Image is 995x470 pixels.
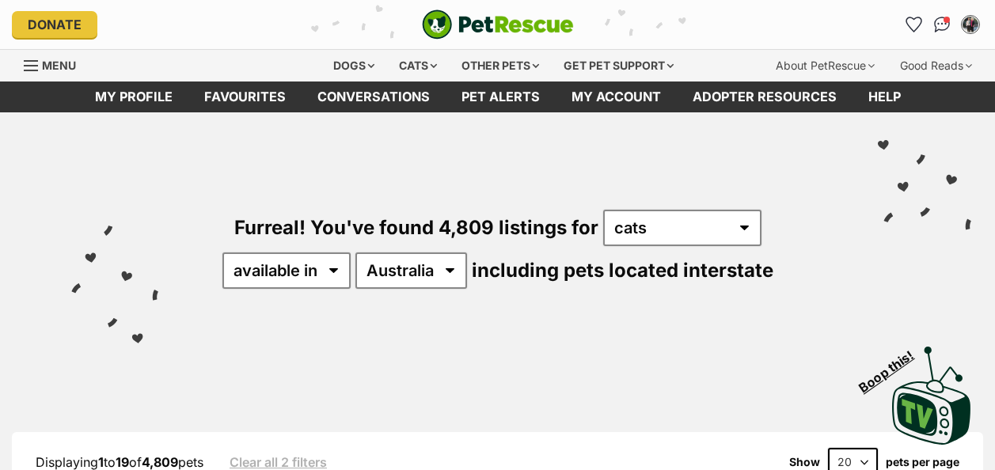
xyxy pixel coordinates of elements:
a: My account [556,81,677,112]
label: pets per page [886,456,959,468]
img: logo-cat-932fe2b9b8326f06289b0f2fb663e598f794de774fb13d1741a6617ecf9a85b4.svg [422,9,574,40]
a: Boop this! [892,332,971,448]
span: Displaying to of pets [36,454,203,470]
a: Conversations [929,12,955,37]
div: Other pets [450,50,550,81]
img: Vicki Campbell profile pic [963,17,978,32]
a: Menu [24,50,87,78]
div: Get pet support [553,50,685,81]
span: Furreal! You've found 4,809 listings for [234,216,598,239]
div: Dogs [322,50,385,81]
a: Adopter resources [677,81,853,112]
a: Pet alerts [446,81,556,112]
button: My account [958,12,983,37]
div: Cats [388,50,448,81]
img: chat-41dd97257d64d25036548639549fe6c8038ab92f7586957e7f3b1b290dea8141.svg [934,17,951,32]
a: PetRescue [422,9,574,40]
a: Donate [12,11,97,38]
a: Help [853,81,917,112]
div: About PetRescue [765,50,886,81]
ul: Account quick links [901,12,983,37]
a: Favourites [901,12,926,37]
strong: 1 [98,454,104,470]
img: PetRescue TV logo [892,347,971,445]
span: Show [789,456,820,468]
span: including pets located interstate [472,259,773,282]
strong: 19 [116,454,129,470]
a: conversations [302,81,446,112]
strong: 4,809 [142,454,178,470]
a: My profile [79,81,188,112]
a: Favourites [188,81,302,112]
div: Good Reads [889,50,983,81]
a: Clear all 2 filters [230,455,327,469]
span: Boop this! [856,338,929,395]
span: Menu [42,59,76,72]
